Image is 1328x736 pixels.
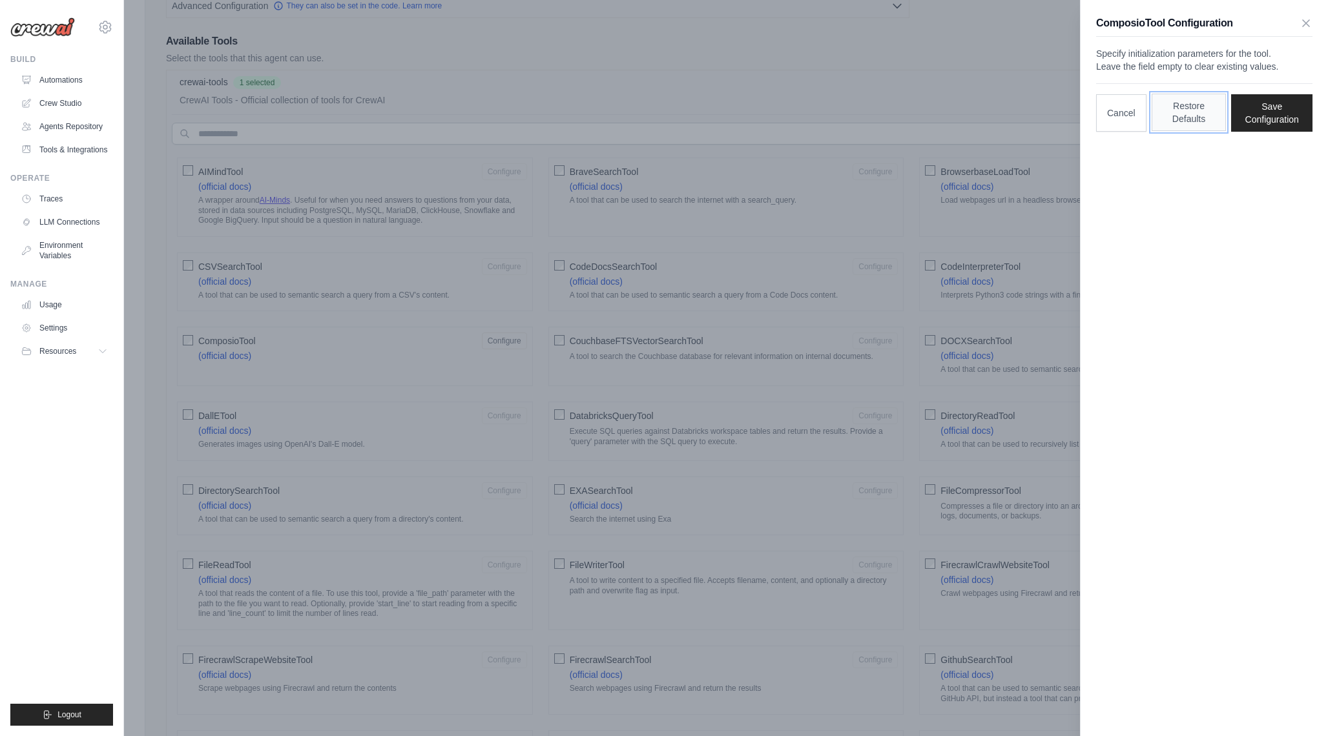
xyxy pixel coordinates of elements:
a: Usage [16,294,113,315]
span: Logout [57,710,81,720]
a: Tools & Integrations [16,139,113,160]
div: Operate [10,173,113,183]
button: Save Configuration [1231,94,1312,132]
button: Resources [16,341,113,362]
button: Cancel [1096,94,1146,132]
a: Traces [16,189,113,209]
a: Agents Repository [16,116,113,137]
div: Build [10,54,113,65]
a: Automations [16,70,113,90]
a: Environment Variables [16,235,113,266]
a: Settings [16,318,113,338]
button: Restore Defaults [1152,94,1227,131]
button: Logout [10,704,113,726]
img: Logo [10,17,75,37]
div: Manage [10,279,113,289]
a: LLM Connections [16,212,113,232]
h3: ComposioTool Configuration [1096,15,1233,31]
span: Resources [39,346,76,356]
p: Specify initialization parameters for the tool. Leave the field empty to clear existing values. [1096,47,1312,73]
a: Crew Studio [16,93,113,114]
